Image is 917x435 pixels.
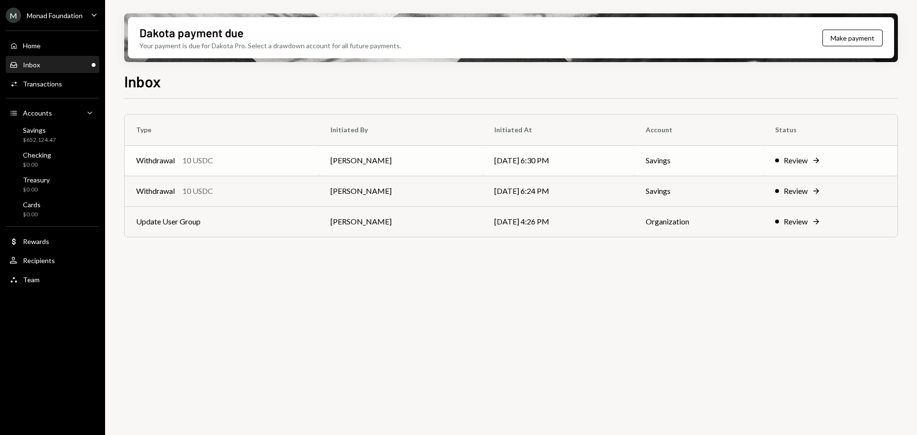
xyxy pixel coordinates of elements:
th: Initiated By [319,115,483,145]
a: Inbox [6,56,99,73]
div: Monad Foundation [27,11,83,20]
td: [DATE] 4:26 PM [483,206,634,237]
button: Make payment [822,30,883,46]
div: Dakota payment due [139,25,244,41]
a: Accounts [6,104,99,121]
a: Transactions [6,75,99,92]
div: Review [784,185,808,197]
div: Rewards [23,237,49,245]
td: [DATE] 6:24 PM [483,176,634,206]
div: Review [784,216,808,227]
td: Organization [634,206,764,237]
td: Update User Group [125,206,319,237]
td: [DATE] 6:30 PM [483,145,634,176]
div: 10 USDC [182,155,213,166]
a: Recipients [6,252,99,269]
div: Cards [23,201,41,209]
a: Savings$652,124.47 [6,123,99,146]
a: Rewards [6,233,99,250]
a: Checking$0.00 [6,148,99,171]
th: Account [634,115,764,145]
div: Withdrawal [136,185,175,197]
div: 10 USDC [182,185,213,197]
th: Initiated At [483,115,634,145]
td: [PERSON_NAME] [319,206,483,237]
div: $0.00 [23,186,50,194]
div: Your payment is due for Dakota Pro. Select a drawdown account for all future payments. [139,41,401,51]
th: Status [764,115,897,145]
td: Savings [634,176,764,206]
div: $0.00 [23,211,41,219]
h1: Inbox [124,72,161,91]
div: Transactions [23,80,62,88]
div: Withdrawal [136,155,175,166]
div: $652,124.47 [23,136,56,144]
div: Team [23,276,40,284]
td: [PERSON_NAME] [319,145,483,176]
div: Savings [23,126,56,134]
div: $0.00 [23,161,51,169]
a: Cards$0.00 [6,198,99,221]
td: [PERSON_NAME] [319,176,483,206]
div: Review [784,155,808,166]
a: Home [6,37,99,54]
a: Team [6,271,99,288]
div: Inbox [23,61,40,69]
div: Accounts [23,109,52,117]
a: Treasury$0.00 [6,173,99,196]
div: Checking [23,151,51,159]
div: Recipients [23,256,55,265]
div: Home [23,42,41,50]
div: M [6,8,21,23]
div: Treasury [23,176,50,184]
td: Savings [634,145,764,176]
th: Type [125,115,319,145]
